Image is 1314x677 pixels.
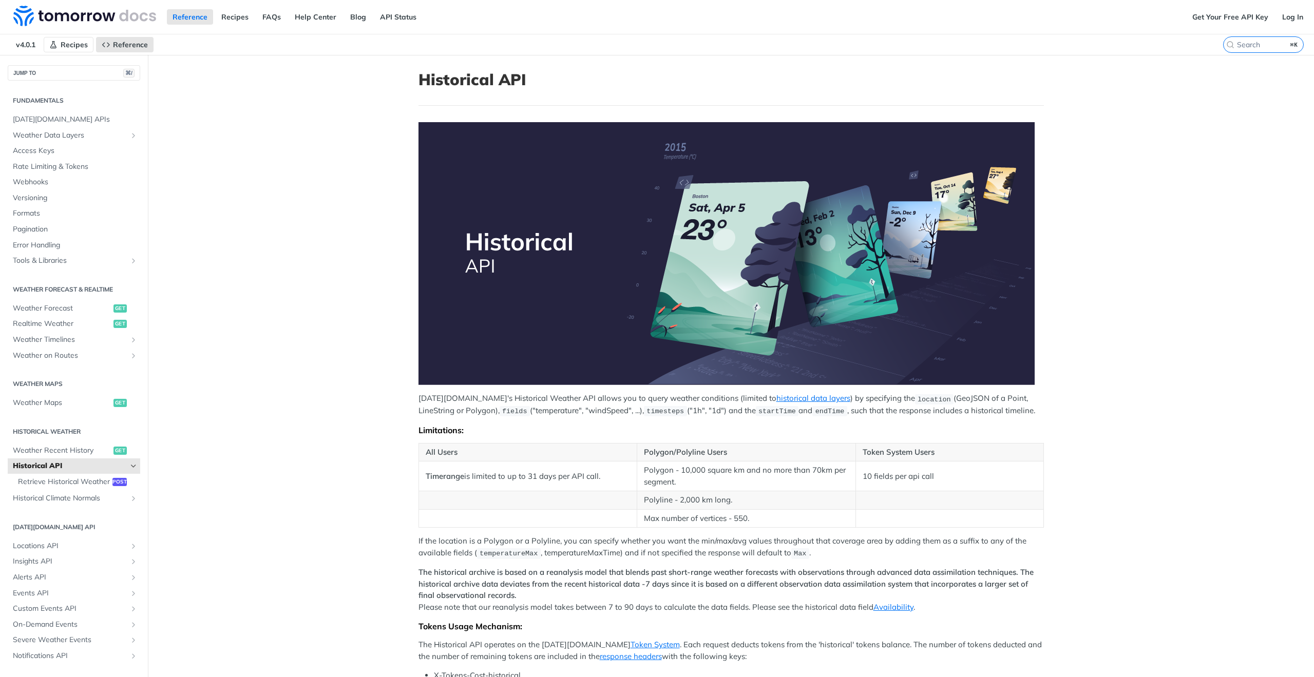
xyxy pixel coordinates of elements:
span: v4.0.1 [10,37,41,52]
a: Retrieve Historical Weatherpost [13,474,140,490]
a: Error Handling [8,238,140,253]
a: Weather Mapsget [8,395,140,411]
span: Historical API [13,461,127,471]
a: Alerts APIShow subpages for Alerts API [8,570,140,585]
a: Recipes [216,9,254,25]
a: Token System [631,640,680,649]
a: Versioning [8,190,140,206]
a: Reference [96,37,154,52]
span: Rate Limiting & Tokens [13,162,138,172]
span: Realtime Weather [13,319,111,329]
a: Weather Recent Historyget [8,443,140,458]
td: Max number of vertices - 550. [637,509,856,528]
h2: Weather Maps [8,379,140,389]
p: Please note that our reanalysis model takes between 7 to 90 days to calculate the data fields. Pl... [418,567,1044,613]
span: Events API [13,588,127,598]
strong: The historical archive is based on a reanalysis model that blends past short-range weather foreca... [418,567,1034,600]
td: is limited to up to 31 days per API call. [418,461,637,491]
a: Log In [1277,9,1309,25]
a: Webhooks [8,175,140,190]
h1: Historical API [418,70,1044,89]
button: Show subpages for Events API [129,589,138,597]
a: API Status [374,9,422,25]
span: Severe Weather Events [13,635,127,645]
span: Weather Forecast [13,303,111,314]
button: Show subpages for Weather on Routes [129,352,138,360]
span: Custom Events API [13,604,127,614]
span: Pagination [13,224,138,235]
a: [DATE][DOMAIN_NAME] APIs [8,112,140,127]
th: Token System Users [856,443,1043,461]
strong: Timerange [426,471,464,481]
a: Access Keys [8,143,140,159]
a: historical data layers [776,393,850,403]
p: [DATE][DOMAIN_NAME]'s Historical Weather API allows you to query weather conditions (limited to )... [418,393,1044,417]
a: Locations APIShow subpages for Locations API [8,538,140,554]
span: temperatureMax [480,550,538,557]
span: Weather Recent History [13,446,111,456]
span: fields [502,408,527,415]
a: Get Your Free API Key [1187,9,1274,25]
button: Show subpages for Alerts API [129,573,138,582]
a: Custom Events APIShow subpages for Custom Events API [8,601,140,616]
span: startTime [758,408,796,415]
a: Severe Weather EventsShow subpages for Severe Weather Events [8,632,140,648]
span: get [113,320,127,328]
span: post [112,478,127,486]
a: Weather on RoutesShow subpages for Weather on Routes [8,348,140,363]
td: 10 fields per api call [856,461,1043,491]
img: Tomorrow.io Weather API Docs [13,6,156,26]
a: response headers [600,651,662,661]
span: location [918,395,951,403]
span: Recipes [61,40,88,49]
span: Alerts API [13,572,127,583]
span: Max [794,550,806,557]
a: Reference [167,9,213,25]
a: Rate Limiting & Tokens [8,159,140,175]
a: Recipes [44,37,93,52]
span: Weather Maps [13,398,111,408]
button: Show subpages for Custom Events API [129,605,138,613]
span: Webhooks [13,177,138,187]
span: Tools & Libraries [13,256,127,266]
h2: Weather Forecast & realtime [8,285,140,294]
a: Pagination [8,222,140,237]
svg: Search [1226,41,1234,49]
button: Show subpages for Notifications API [129,652,138,660]
button: JUMP TO⌘/ [8,65,140,81]
span: Notifications API [13,651,127,661]
td: Polygon - 10,000 square km and no more than 70km per segment. [637,461,856,491]
h2: Fundamentals [8,96,140,105]
span: get [113,304,127,313]
span: Reference [113,40,148,49]
button: Hide subpages for Historical API [129,462,138,470]
td: Polyline - 2,000 km long. [637,491,856,510]
h2: Historical Weather [8,427,140,436]
span: Locations API [13,541,127,551]
a: Insights APIShow subpages for Insights API [8,554,140,569]
a: Weather Forecastget [8,301,140,316]
span: timesteps [646,408,684,415]
span: get [113,447,127,455]
a: Realtime Weatherget [8,316,140,332]
div: Tokens Usage Mechanism: [418,621,1044,631]
span: Weather Data Layers [13,130,127,141]
span: get [113,399,127,407]
button: Show subpages for Weather Timelines [129,336,138,344]
a: Historical APIHide subpages for Historical API [8,458,140,474]
a: Help Center [289,9,342,25]
button: Show subpages for Tools & Libraries [129,257,138,265]
a: Events APIShow subpages for Events API [8,586,140,601]
span: Expand image [418,122,1044,385]
a: Tools & LibrariesShow subpages for Tools & Libraries [8,253,140,268]
a: Weather TimelinesShow subpages for Weather Timelines [8,332,140,347]
h2: [DATE][DOMAIN_NAME] API [8,523,140,532]
a: Weather Data LayersShow subpages for Weather Data Layers [8,128,140,143]
button: Show subpages for Severe Weather Events [129,636,138,644]
span: endTime [815,408,845,415]
span: On-Demand Events [13,620,127,630]
span: ⌘/ [123,69,135,78]
img: Historical-API.png [418,122,1035,385]
button: Show subpages for Insights API [129,557,138,566]
a: Notifications APIShow subpages for Notifications API [8,648,140,664]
